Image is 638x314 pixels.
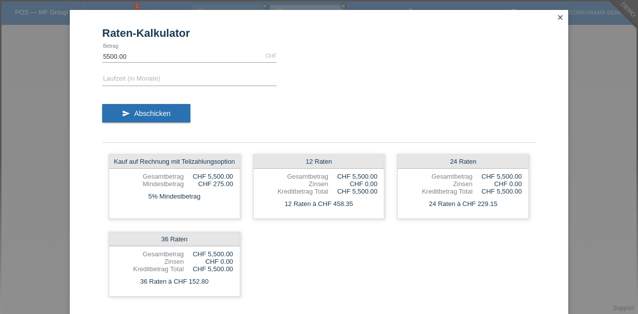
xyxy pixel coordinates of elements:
div: 5% Mindestbetrag [109,190,240,203]
div: Gesamtbetrag [116,250,184,258]
div: CHF 0.00 [473,180,522,188]
div: 36 Raten [109,232,240,246]
div: CHF 5,500.00 [328,173,377,180]
div: CHF [265,53,277,59]
div: Gesamtbetrag [404,173,473,180]
div: Kreditbetrag Total [260,188,328,195]
div: 12 Raten [254,155,384,169]
div: 24 Raten à CHF 229.15 [398,198,528,210]
div: Gesamtbetrag [260,173,328,180]
div: Kreditbetrag Total [116,265,184,273]
div: CHF 5,500.00 [328,188,377,195]
div: CHF 5,500.00 [473,173,522,180]
div: Kauf auf Rechnung mit Teilzahlungsoption [109,155,240,169]
h1: Raten-Kalkulator [102,27,536,39]
i: close [556,13,564,21]
div: CHF 5,500.00 [184,173,233,180]
i: send [122,109,130,117]
div: CHF 5,500.00 [184,265,233,273]
div: 12 Raten à CHF 458.35 [254,198,384,210]
div: 36 Raten à CHF 152.80 [109,275,240,288]
div: CHF 5,500.00 [184,250,233,258]
div: Mindestbetrag [116,180,184,188]
div: 24 Raten [398,155,528,169]
div: Zinsen [260,180,328,188]
div: Gesamtbetrag [116,173,184,180]
div: CHF 275.00 [184,180,233,188]
span: Abschicken [134,109,170,117]
div: CHF 5,500.00 [473,188,522,195]
a: close [554,12,567,24]
div: Zinsen [116,258,184,265]
div: CHF 0.00 [328,180,377,188]
div: Zinsen [404,180,473,188]
div: CHF 0.00 [184,258,233,265]
div: Kreditbetrag Total [404,188,473,195]
button: send Abschicken [102,104,190,123]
